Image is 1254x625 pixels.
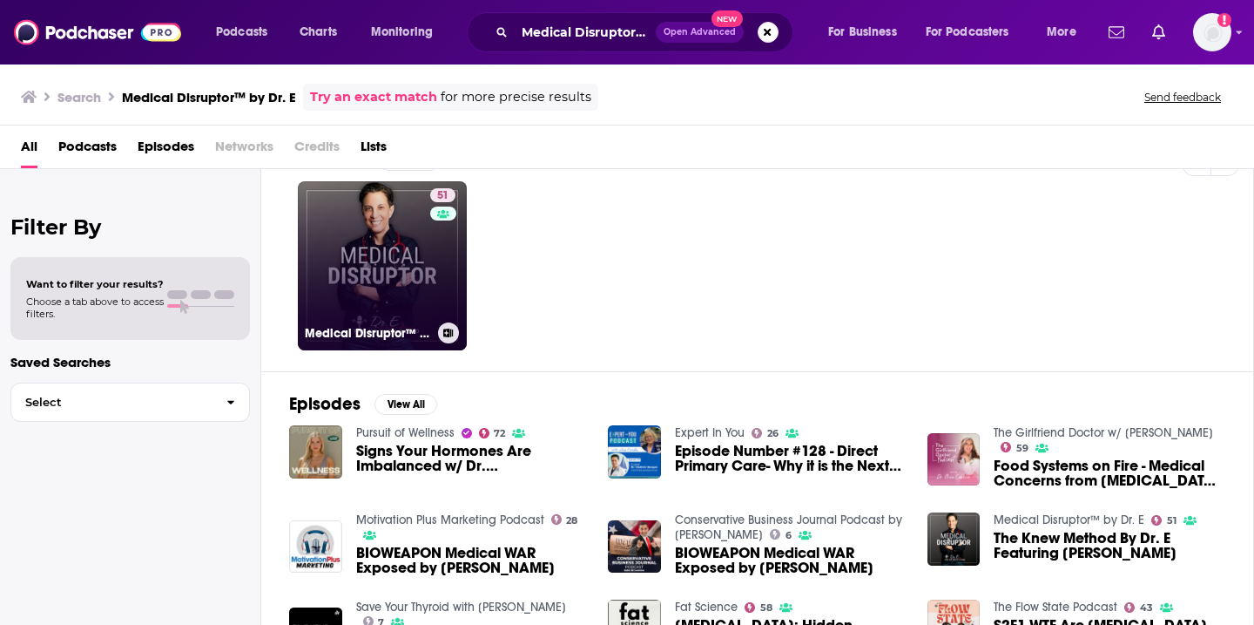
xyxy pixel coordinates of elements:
a: Podcasts [58,132,117,168]
a: Food Systems on Fire - Medical Concerns from Endocrine Disruptors In The Food Chain [994,459,1225,488]
h3: Medical Disruptor™ by Dr. E [122,89,296,105]
a: BIOWEAPON Medical WAR Exposed by Dr. Betsy Eads [356,546,588,575]
button: View All [374,394,437,415]
a: 58 [745,602,772,613]
a: 59 [1001,442,1028,452]
p: Saved Searches [10,354,250,370]
a: Show notifications dropdown [1145,17,1172,47]
span: 72 [494,430,505,438]
span: Podcasts [216,20,267,44]
span: Food Systems on Fire - Medical Concerns from [MEDICAL_DATA] In The Food Chain [994,459,1225,488]
span: New [711,10,743,27]
span: Select [11,397,212,408]
a: Signs Your Hormones Are Imbalanced w/ Dr. Jolene Brighten: Coming Off The Pill, Periods, Medical ... [356,444,588,473]
a: The Flow State Podcast [994,600,1117,615]
span: Networks [215,132,273,168]
span: 26 [767,430,779,438]
a: 51 [430,188,455,202]
button: Send feedback [1139,90,1226,105]
button: Select [10,383,250,422]
a: The Knew Method By Dr. E Featuring Kc Rossi [994,531,1225,560]
a: Charts [288,18,347,46]
span: For Business [828,20,897,44]
button: open menu [914,18,1035,46]
span: BIOWEAPON Medical WAR Exposed by [PERSON_NAME] [675,546,907,575]
img: BIOWEAPON Medical WAR Exposed by Dr. Betsy Eads [608,520,661,574]
a: Motivation Plus Marketing Podcast [356,513,544,527]
a: 28 [551,514,578,525]
a: EpisodesView All [289,393,437,415]
button: open menu [359,18,455,46]
img: Podchaser - Follow, Share and Rate Podcasts [14,16,181,49]
a: All [21,132,37,168]
button: open menu [1035,18,1098,46]
div: Search podcasts, credits, & more... [483,12,810,52]
button: Show profile menu [1193,13,1231,51]
a: Episode Number #128 - Direct Primary Care- Why it is the Next Big Disruptor in the Health and Med... [675,444,907,473]
span: 6 [785,532,792,540]
button: open menu [816,18,919,46]
img: Episode Number #128 - Direct Primary Care- Why it is the Next Big Disruptor in the Health and Med... [608,425,661,479]
span: Monitoring [371,20,433,44]
span: The Knew Method By Dr. E Featuring [PERSON_NAME] [994,531,1225,560]
a: 51Medical Disruptor™ by Dr. E [298,181,467,350]
span: 51 [1167,517,1176,525]
img: The Knew Method By Dr. E Featuring Kc Rossi [927,513,981,566]
button: open menu [204,18,290,46]
a: Expert In You [675,425,745,440]
a: Fat Science [675,600,738,615]
span: Credits [294,132,340,168]
span: Open Advanced [664,28,736,37]
span: 28 [566,517,577,525]
span: 58 [760,604,772,612]
button: Open AdvancedNew [656,22,744,43]
a: 43 [1124,602,1153,613]
a: Medical Disruptor™ by Dr. E [994,513,1144,527]
span: Charts [300,20,337,44]
a: 51 [1151,515,1176,526]
h3: Medical Disruptor™ by Dr. E [305,326,431,341]
img: User Profile [1193,13,1231,51]
a: Save Your Thyroid with Jennifer Holkem [356,600,566,615]
span: Signs Your Hormones Are Imbalanced w/ Dr. [PERSON_NAME]: Coming Off The Pill, Periods, Medical [M... [356,444,588,473]
img: BIOWEAPON Medical WAR Exposed by Dr. Betsy Eads [289,520,342,574]
a: Conservative Business Journal Podcast by John Di Lemme [675,513,902,542]
a: The Girlfriend Doctor w/ Dr. Anna Cabeca [994,425,1213,440]
a: 26 [752,428,779,438]
span: BIOWEAPON Medical WAR Exposed by [PERSON_NAME] [356,546,588,575]
span: More [1047,20,1076,44]
h2: Filter By [10,214,250,240]
span: 51 [437,187,448,205]
span: 43 [1140,604,1153,612]
h2: Episodes [289,393,361,415]
a: Try an exact match [310,87,437,107]
svg: Add a profile image [1217,13,1231,27]
span: For Podcasters [926,20,1009,44]
span: for more precise results [441,87,591,107]
h3: Search [57,89,101,105]
span: Logged in as autumncomm [1193,13,1231,51]
a: 72 [479,428,506,438]
a: Lists [361,132,387,168]
a: BIOWEAPON Medical WAR Exposed by Dr. Betsy Eads [675,546,907,575]
span: 59 [1016,445,1028,452]
span: Choose a tab above to access filters. [26,296,164,320]
a: Episodes [138,132,194,168]
a: 6 [770,529,792,540]
span: Want to filter your results? [26,278,164,290]
img: Food Systems on Fire - Medical Concerns from Endocrine Disruptors In The Food Chain [927,433,981,486]
a: Show notifications dropdown [1102,17,1131,47]
img: Signs Your Hormones Are Imbalanced w/ Dr. Jolene Brighten: Coming Off The Pill, Periods, Medical ... [289,425,342,479]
